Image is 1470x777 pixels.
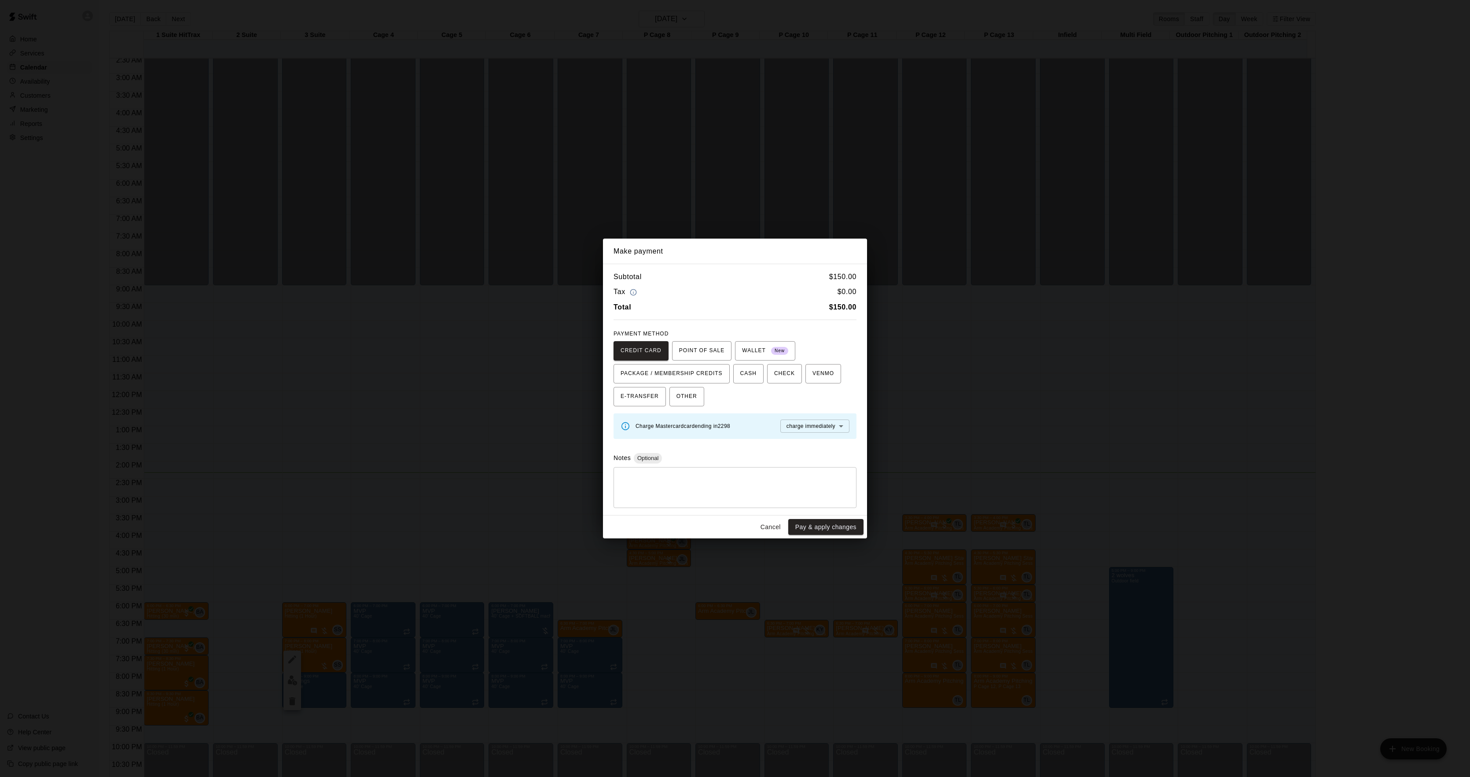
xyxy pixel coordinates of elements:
[774,367,795,381] span: CHECK
[621,390,659,404] span: E-TRANSFER
[634,455,662,461] span: Optional
[669,387,704,406] button: OTHER
[603,239,867,264] h2: Make payment
[829,271,856,283] h6: $ 150.00
[614,454,631,461] label: Notes
[672,341,731,361] button: POINT OF SALE
[740,367,757,381] span: CASH
[614,341,669,361] button: CREDIT CARD
[621,344,661,358] span: CREDIT CARD
[614,303,631,311] b: Total
[679,344,724,358] span: POINT OF SALE
[805,364,841,383] button: VENMO
[771,345,788,357] span: New
[788,519,864,535] button: Pay & apply changes
[812,367,834,381] span: VENMO
[614,271,642,283] h6: Subtotal
[786,423,835,429] span: charge immediately
[757,519,785,535] button: Cancel
[735,341,795,361] button: WALLET New
[742,344,788,358] span: WALLET
[767,364,802,383] button: CHECK
[636,423,730,429] span: Charge Mastercard card ending in 2298
[838,286,856,298] h6: $ 0.00
[614,331,669,337] span: PAYMENT METHOD
[614,286,639,298] h6: Tax
[621,367,723,381] span: PACKAGE / MEMBERSHIP CREDITS
[676,390,697,404] span: OTHER
[829,303,856,311] b: $ 150.00
[614,387,666,406] button: E-TRANSFER
[614,364,730,383] button: PACKAGE / MEMBERSHIP CREDITS
[733,364,764,383] button: CASH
